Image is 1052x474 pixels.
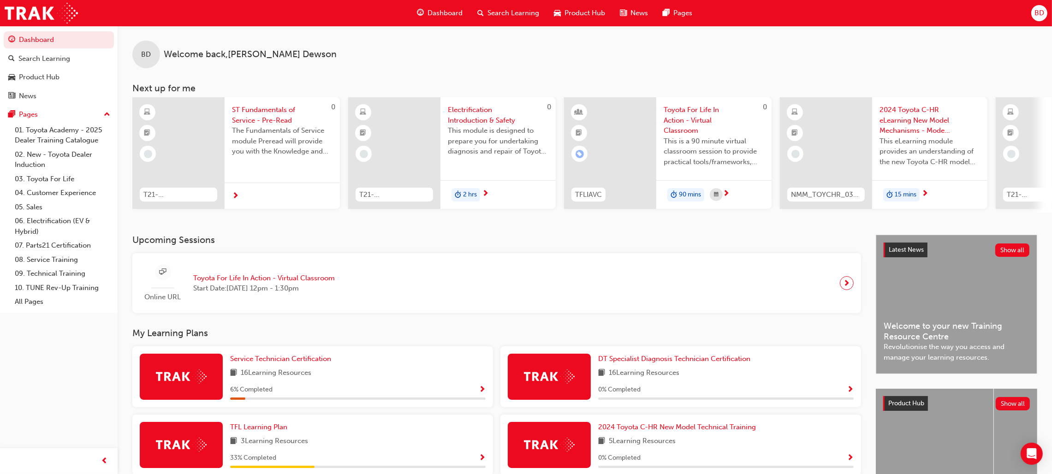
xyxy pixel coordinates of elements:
span: pages-icon [8,111,15,119]
span: book-icon [230,367,237,379]
a: 01. Toyota Academy - 2025 Dealer Training Catalogue [11,123,114,148]
span: booktick-icon [1008,127,1014,139]
a: News [4,88,114,105]
a: 05. Sales [11,200,114,214]
span: Online URL [140,292,186,302]
span: Electrification Introduction & Safety [448,105,548,125]
span: Show Progress [847,454,854,462]
span: This module is designed to prepare you for undertaking diagnosis and repair of Toyota & Lexus Ele... [448,125,548,157]
span: learningRecordVerb_ENROLL-icon [576,150,584,158]
span: T21-STFOS_PRE_READ [143,190,214,200]
span: 2024 Toyota C-HR New Model Technical Training [598,423,756,431]
a: pages-iconPages [655,4,700,23]
a: All Pages [11,295,114,309]
div: News [19,91,36,101]
a: car-iconProduct Hub [547,4,612,23]
span: 2 hrs [463,190,477,200]
span: car-icon [8,73,15,82]
span: booktick-icon [576,127,582,139]
span: Toyota For Life In Action - Virtual Classroom [664,105,764,136]
a: 02. New - Toyota Dealer Induction [11,148,114,172]
span: duration-icon [886,189,893,201]
span: 0 [331,103,335,111]
span: 16 Learning Resources [241,367,311,379]
a: Latest NewsShow allWelcome to your new Training Resource CentreRevolutionise the way you access a... [876,235,1037,374]
span: search-icon [477,7,484,19]
span: book-icon [230,436,237,447]
span: booktick-icon [792,127,798,139]
span: prev-icon [101,456,108,467]
span: learningResourceType_ELEARNING-icon [792,107,798,118]
span: next-icon [482,190,489,198]
span: 90 mins [679,190,701,200]
span: sessionType_ONLINE_URL-icon [160,267,166,278]
a: Dashboard [4,31,114,48]
a: 06. Electrification (EV & Hybrid) [11,214,114,238]
h3: Next up for me [118,83,1052,94]
span: up-icon [104,109,110,121]
span: booktick-icon [360,127,367,139]
span: 0 [547,103,551,111]
span: 33 % Completed [230,453,276,463]
span: 0 % Completed [598,453,641,463]
span: Search Learning [487,8,539,18]
span: DT Specialist Diagnosis Technician Certification [598,355,750,363]
span: News [630,8,648,18]
a: Latest NewsShow all [884,243,1029,257]
span: This is a 90 minute virtual classroom session to provide practical tools/frameworks, behaviours a... [664,136,764,167]
span: 15 mins [895,190,916,200]
a: Product Hub [4,69,114,86]
span: search-icon [8,55,15,63]
span: car-icon [554,7,561,19]
button: Show Progress [479,384,486,396]
a: TFL Learning Plan [230,422,291,433]
button: Pages [4,106,114,123]
a: 10. TUNE Rev-Up Training [11,281,114,295]
span: Toyota For Life In Action - Virtual Classroom [193,273,335,284]
span: book-icon [598,436,605,447]
span: BD [1034,8,1044,18]
span: 5 Learning Resources [609,436,676,447]
a: 0T21-STFOS_PRE_READST Fundamentals of Service - Pre-ReadThe Fundamentals of Service module Prerea... [132,97,340,209]
h3: Upcoming Sessions [132,235,861,245]
span: news-icon [620,7,627,19]
a: 0T21-FOD_HVIS_PREREQElectrification Introduction & SafetyThis module is designed to prepare you f... [348,97,556,209]
span: Service Technician Certification [230,355,331,363]
span: Latest News [889,246,924,254]
img: Trak [524,438,575,452]
span: next-icon [232,192,239,201]
span: 2024 Toyota C-HR eLearning New Model Mechanisms - Model Outline (Module 1) [880,105,980,136]
img: Trak [5,3,78,24]
div: Pages [19,109,38,120]
span: 0 % Completed [598,385,641,395]
a: 04. Customer Experience [11,186,114,200]
span: Start Date: [DATE] 12pm - 1:30pm [193,283,335,294]
span: This eLearning module provides an understanding of the new Toyota C-HR model line-up and their Ka... [880,136,980,167]
img: Trak [156,369,207,384]
a: news-iconNews [612,4,655,23]
span: BD [142,49,151,60]
span: learningRecordVerb_NONE-icon [791,150,800,158]
span: calendar-icon [714,189,719,201]
button: BD [1031,5,1047,21]
span: The Fundamentals of Service module Preread will provide you with the Knowledge and Understanding ... [232,125,333,157]
span: 3 Learning Resources [241,436,308,447]
a: Product HubShow all [883,396,1030,411]
div: Open Intercom Messenger [1021,443,1043,465]
a: guage-iconDashboard [410,4,470,23]
span: learningResourceType_INSTRUCTOR_LED-icon [576,107,582,118]
span: 16 Learning Resources [609,367,679,379]
a: NMM_TOYCHR_032024_MODULE_12024 Toyota C-HR eLearning New Model Mechanisms - Model Outline (Module... [780,97,987,209]
span: learningRecordVerb_NONE-icon [360,150,368,158]
span: Dashboard [428,8,463,18]
span: duration-icon [455,189,461,201]
button: Show Progress [479,452,486,464]
span: learningResourceType_ELEARNING-icon [360,107,367,118]
span: Show Progress [847,386,854,394]
button: Show all [996,397,1030,410]
span: TFLIAVC [575,190,602,200]
span: Pages [673,8,692,18]
span: book-icon [598,367,605,379]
